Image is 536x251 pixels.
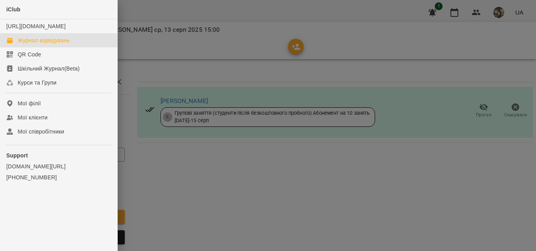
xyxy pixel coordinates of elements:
div: Курси та Групи [18,79,57,87]
span: iClub [6,6,20,13]
div: QR Code [18,51,41,58]
div: Мої клієнти [18,114,47,121]
a: [URL][DOMAIN_NAME] [6,23,66,29]
p: Support [6,152,111,159]
div: Мої співробітники [18,128,64,135]
a: [DOMAIN_NAME][URL] [6,163,111,170]
div: Журнал відвідувань [18,36,70,44]
div: Шкільний Журнал(Beta) [18,65,80,72]
div: Мої філії [18,99,41,107]
a: [PHONE_NUMBER] [6,173,111,181]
